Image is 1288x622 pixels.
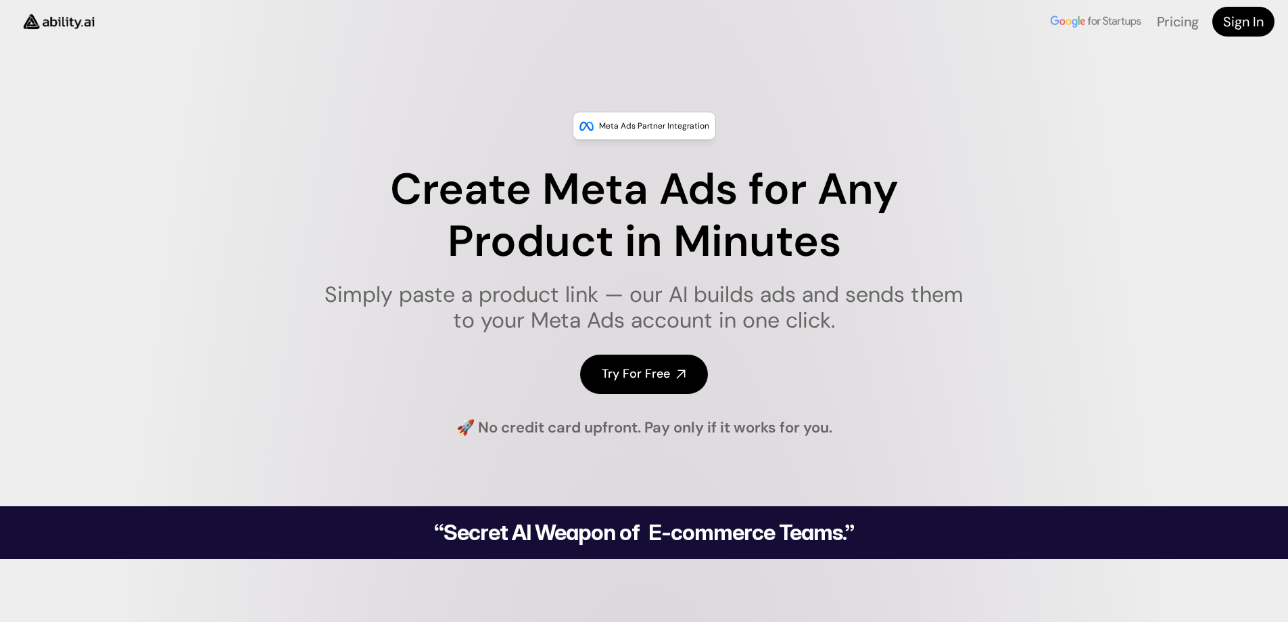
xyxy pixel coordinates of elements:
h1: Create Meta Ads for Any Product in Minutes [316,164,972,268]
h1: Simply paste a product link — our AI builds ads and sends them to your Meta Ads account in one cl... [316,282,972,334]
a: Sign In [1212,7,1274,37]
p: Meta Ads Partner Integration [599,119,709,133]
h2: “Secret AI Weapon of E-commerce Teams.” [400,522,889,543]
h4: 🚀 No credit card upfront. Pay only if it works for you. [456,418,832,439]
h4: Try For Free [602,365,670,382]
h4: Sign In [1223,12,1264,31]
a: Pricing [1157,13,1199,30]
a: Try For Free [580,355,708,393]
